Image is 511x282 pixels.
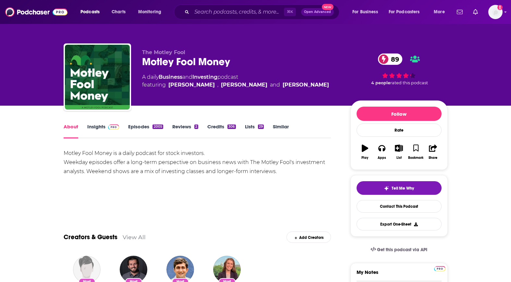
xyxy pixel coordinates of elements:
[76,7,108,17] button: open menu
[284,8,296,16] span: ⌘ K
[134,7,170,17] button: open menu
[221,81,267,89] a: Ricky Mulvey
[408,140,424,164] button: Bookmark
[217,81,218,89] span: ,
[142,49,185,55] span: The Motley Fool
[357,140,373,164] button: Play
[378,53,402,65] a: 89
[408,156,423,160] div: Bookmark
[168,81,215,89] a: Deidre Woollard
[322,4,334,10] span: New
[128,123,163,138] a: Episodes2005
[434,265,445,271] a: Pro website
[192,7,284,17] input: Search podcasts, credits, & more...
[470,6,481,18] a: Show notifications dropdown
[357,269,442,280] label: My Notes
[64,123,78,138] a: About
[488,5,503,19] span: Logged in as patiencebaldacci
[488,5,503,19] img: User Profile
[192,74,217,80] a: Investing
[396,156,402,160] div: List
[258,124,264,129] div: 29
[389,7,420,17] span: For Podcasters
[207,123,236,138] a: Credits306
[180,5,346,19] div: Search podcasts, credits, & more...
[357,107,442,121] button: Follow
[390,140,407,164] button: List
[434,266,445,271] img: Podchaser Pro
[377,247,427,253] span: Get this podcast via API
[138,7,161,17] span: Monitoring
[270,81,280,89] span: and
[357,218,442,230] button: Export One-Sheet
[497,5,503,10] svg: Add a profile image
[182,74,192,80] span: and
[286,231,331,243] div: Add Creators
[245,123,264,138] a: Lists29
[65,45,130,110] img: Motley Fool Money
[123,234,146,241] a: View All
[142,73,329,89] div: A daily podcast
[424,140,441,164] button: Share
[159,74,182,80] a: Business
[361,156,368,160] div: Play
[112,7,126,17] span: Charts
[273,123,289,138] a: Similar
[357,200,442,213] a: Contact This Podcast
[384,53,402,65] span: 89
[429,7,453,17] button: open menu
[172,123,198,138] a: Reviews2
[384,186,389,191] img: tell me why sparkle
[152,124,163,129] div: 2005
[80,7,100,17] span: Podcasts
[142,81,329,89] span: featuring
[488,5,503,19] button: Show profile menu
[194,124,198,129] div: 2
[283,81,329,89] a: Mary Long
[108,124,119,130] img: Podchaser Pro
[434,7,445,17] span: More
[454,6,465,18] a: Show notifications dropdown
[357,181,442,195] button: tell me why sparkleTell Me Why
[384,7,429,17] button: open menu
[304,10,331,14] span: Open Advanced
[357,123,442,137] div: Rate
[352,7,378,17] span: For Business
[371,80,390,85] span: 4 people
[64,233,117,241] a: Creators & Guests
[392,186,414,191] span: Tell Me Why
[87,123,119,138] a: InsightsPodchaser Pro
[350,49,448,89] div: 89 4 peoplerated this podcast
[348,7,386,17] button: open menu
[429,156,437,160] div: Share
[301,8,334,16] button: Open AdvancedNew
[365,242,433,258] a: Get this podcast via API
[227,124,236,129] div: 306
[373,140,390,164] button: Apps
[378,156,386,160] div: Apps
[107,7,129,17] a: Charts
[390,80,428,85] span: rated this podcast
[5,6,67,18] img: Podchaser - Follow, Share and Rate Podcasts
[64,149,331,176] div: Motley Fool Money is a daily podcast for stock investors. Weekday episodes offer a long-term pers...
